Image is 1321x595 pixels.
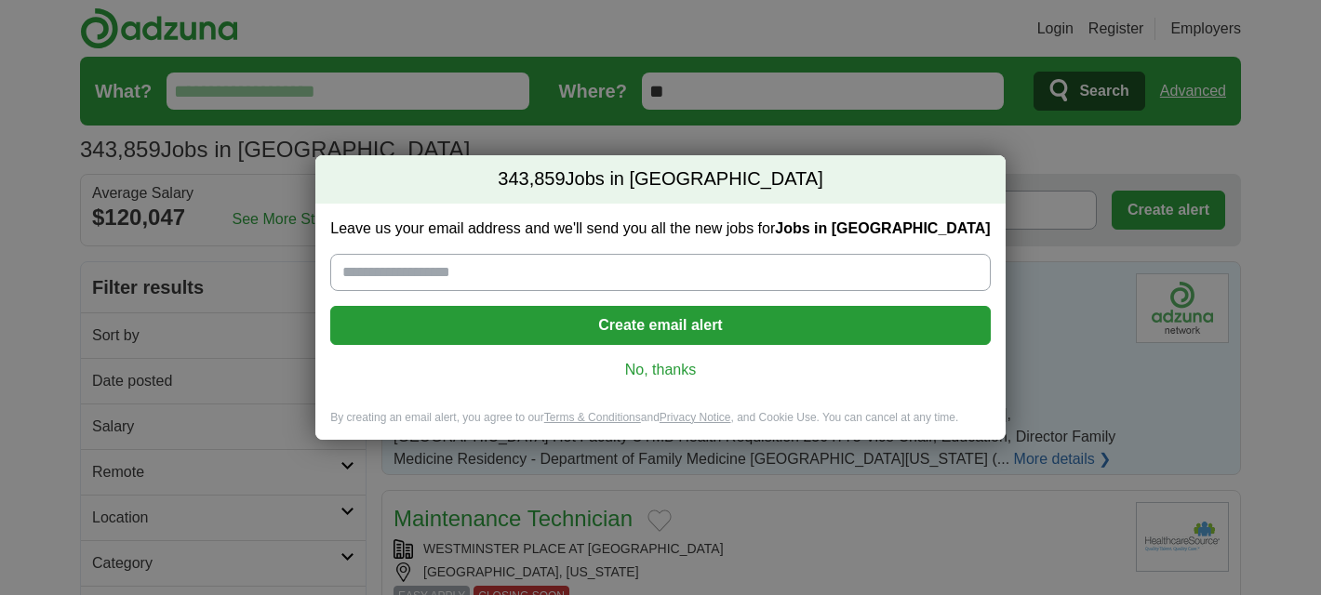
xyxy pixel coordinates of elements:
strong: Jobs in [GEOGRAPHIC_DATA] [775,220,990,236]
div: By creating an email alert, you agree to our and , and Cookie Use. You can cancel at any time. [315,410,1005,441]
a: Terms & Conditions [544,411,641,424]
label: Leave us your email address and we'll send you all the new jobs for [330,218,990,239]
a: Privacy Notice [660,411,731,424]
span: 343,859 [498,166,565,192]
a: No, thanks [345,360,975,380]
h2: Jobs in [GEOGRAPHIC_DATA] [315,155,1005,204]
button: Create email alert [330,306,990,345]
